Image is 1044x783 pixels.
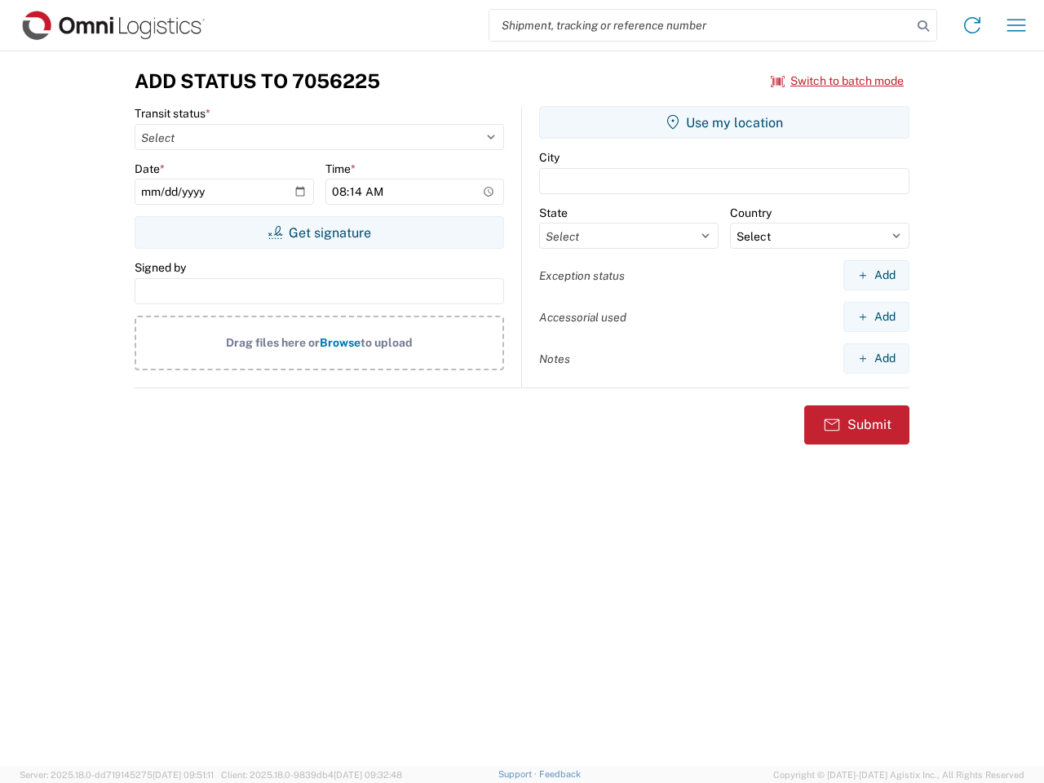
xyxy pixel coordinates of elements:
[153,770,214,780] span: [DATE] 09:51:11
[226,336,320,349] span: Drag files here or
[20,770,214,780] span: Server: 2025.18.0-dd719145275
[361,336,413,349] span: to upload
[135,161,165,176] label: Date
[135,106,210,121] label: Transit status
[539,268,625,283] label: Exception status
[539,150,560,165] label: City
[804,405,909,445] button: Submit
[771,68,904,95] button: Switch to batch mode
[135,69,380,93] h3: Add Status to 7056225
[539,769,581,779] a: Feedback
[843,302,909,332] button: Add
[498,769,539,779] a: Support
[325,161,356,176] label: Time
[730,206,772,220] label: Country
[539,310,626,325] label: Accessorial used
[135,260,186,275] label: Signed by
[221,770,402,780] span: Client: 2025.18.0-9839db4
[489,10,912,41] input: Shipment, tracking or reference number
[773,768,1024,782] span: Copyright © [DATE]-[DATE] Agistix Inc., All Rights Reserved
[843,260,909,290] button: Add
[843,343,909,374] button: Add
[135,216,504,249] button: Get signature
[539,352,570,366] label: Notes
[539,106,909,139] button: Use my location
[334,770,402,780] span: [DATE] 09:32:48
[539,206,568,220] label: State
[320,336,361,349] span: Browse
